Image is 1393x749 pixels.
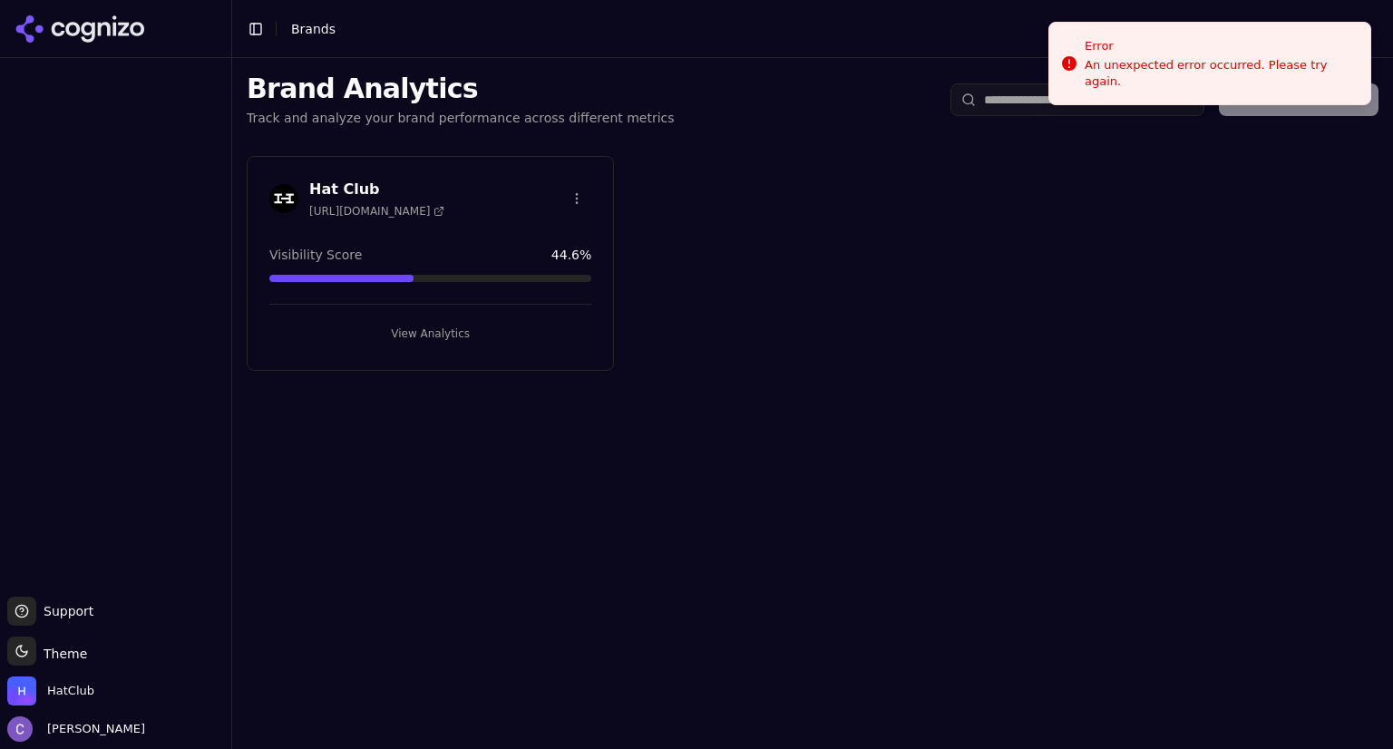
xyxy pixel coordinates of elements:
[247,109,675,127] p: Track and analyze your brand performance across different metrics
[7,716,33,742] img: Chris Hayes
[291,20,1342,38] nav: breadcrumb
[269,246,362,264] span: Visibility Score
[551,246,591,264] span: 44.6 %
[291,22,336,36] span: Brands
[36,647,87,661] span: Theme
[309,204,444,219] span: [URL][DOMAIN_NAME]
[47,683,94,699] span: HatClub
[7,716,145,742] button: Open user button
[269,184,298,213] img: Hat Club
[1085,37,1356,55] div: Error
[40,721,145,737] span: [PERSON_NAME]
[247,73,675,105] h1: Brand Analytics
[309,179,444,200] h3: Hat Club
[1085,57,1356,90] div: An unexpected error occurred. Please try again.
[269,319,591,348] button: View Analytics
[7,676,36,705] img: HatClub
[7,676,94,705] button: Open organization switcher
[36,602,93,620] span: Support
